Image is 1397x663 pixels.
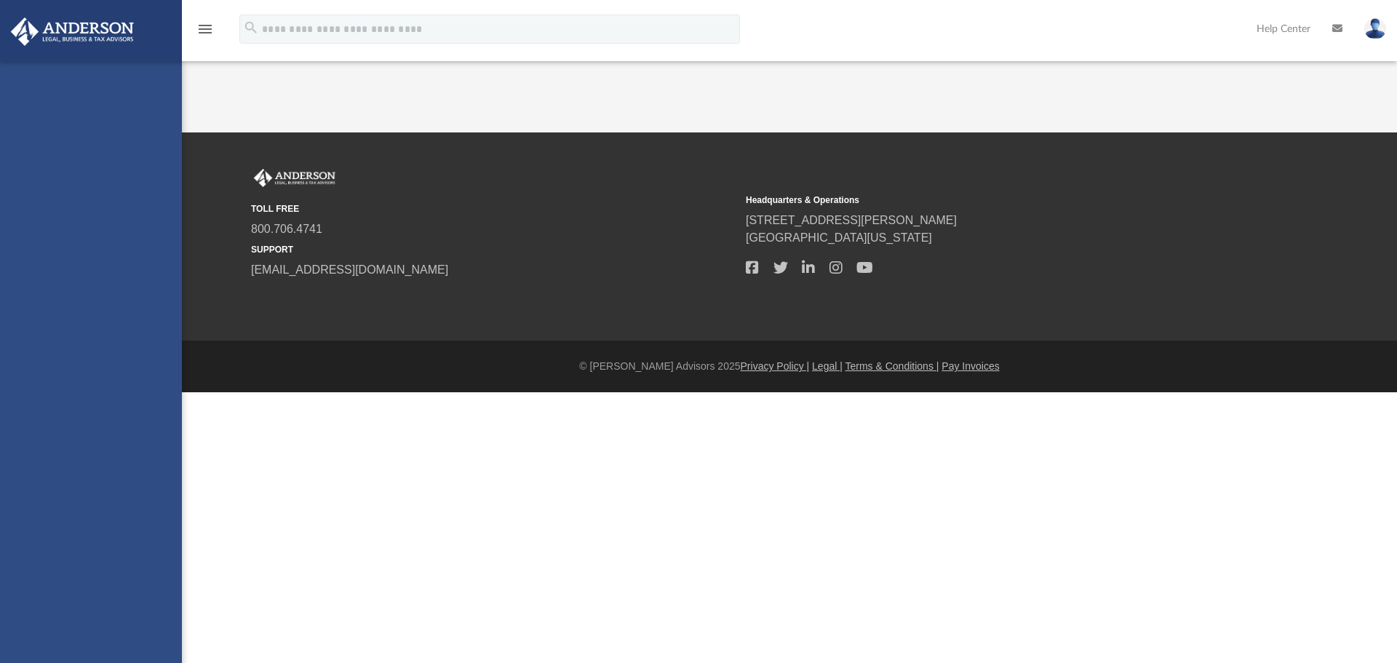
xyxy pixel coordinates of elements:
a: 800.706.4741 [251,223,322,235]
a: Legal | [812,360,843,372]
i: menu [196,20,214,38]
a: Privacy Policy | [741,360,810,372]
a: menu [196,28,214,38]
a: [EMAIL_ADDRESS][DOMAIN_NAME] [251,263,448,276]
a: Pay Invoices [942,360,999,372]
img: Anderson Advisors Platinum Portal [251,169,338,188]
img: Anderson Advisors Platinum Portal [7,17,138,46]
a: [STREET_ADDRESS][PERSON_NAME] [746,214,957,226]
img: User Pic [1364,18,1386,39]
small: Headquarters & Operations [746,194,1230,207]
div: © [PERSON_NAME] Advisors 2025 [182,359,1397,374]
a: Terms & Conditions | [845,360,939,372]
a: [GEOGRAPHIC_DATA][US_STATE] [746,231,932,244]
small: SUPPORT [251,243,736,256]
small: TOLL FREE [251,202,736,215]
i: search [243,20,259,36]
